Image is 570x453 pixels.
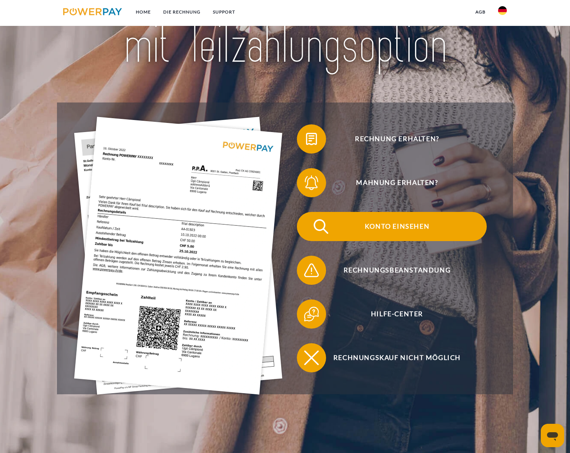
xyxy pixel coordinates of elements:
[307,256,486,285] span: Rechnungsbeanstandung
[307,343,486,372] span: Rechnungskauf nicht möglich
[297,299,487,329] button: Hilfe-Center
[307,124,486,154] span: Rechnung erhalten?
[302,174,321,192] img: qb_bell.svg
[157,5,207,19] a: DIE RECHNUNG
[469,5,492,19] a: agb
[297,168,487,197] button: Mahnung erhalten?
[307,212,486,241] span: Konto einsehen
[307,168,486,197] span: Mahnung erhalten?
[302,261,321,279] img: qb_warning.svg
[297,212,487,241] button: Konto einsehen
[498,6,507,15] img: de
[130,5,157,19] a: Home
[302,305,321,323] img: qb_help.svg
[541,424,564,447] iframe: Schaltfläche zum Öffnen des Messaging-Fensters
[302,130,321,148] img: qb_bill.svg
[297,124,487,154] button: Rechnung erhalten?
[307,299,486,329] span: Hilfe-Center
[302,349,321,367] img: qb_close.svg
[63,8,122,15] img: logo-powerpay.svg
[297,256,487,285] button: Rechnungsbeanstandung
[207,5,241,19] a: SUPPORT
[74,117,282,395] img: single_invoice_powerpay_de.jpg
[312,217,330,236] img: qb_search.svg
[297,343,487,372] button: Rechnungskauf nicht möglich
